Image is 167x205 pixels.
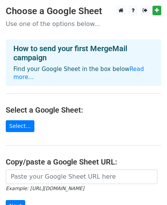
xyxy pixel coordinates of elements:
p: Find your Google Sheet in the box below [13,65,154,81]
h4: How to send your first MergeMail campaign [13,44,154,62]
h4: Copy/paste a Google Sheet URL: [6,157,161,166]
h4: Select a Google Sheet: [6,105,161,115]
input: Paste your Google Sheet URL here [6,169,157,184]
p: Use one of the options below... [6,20,161,28]
h3: Choose a Google Sheet [6,6,161,17]
a: Read more... [13,66,144,81]
a: Select... [6,120,34,132]
small: Example: [URL][DOMAIN_NAME] [6,186,84,191]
